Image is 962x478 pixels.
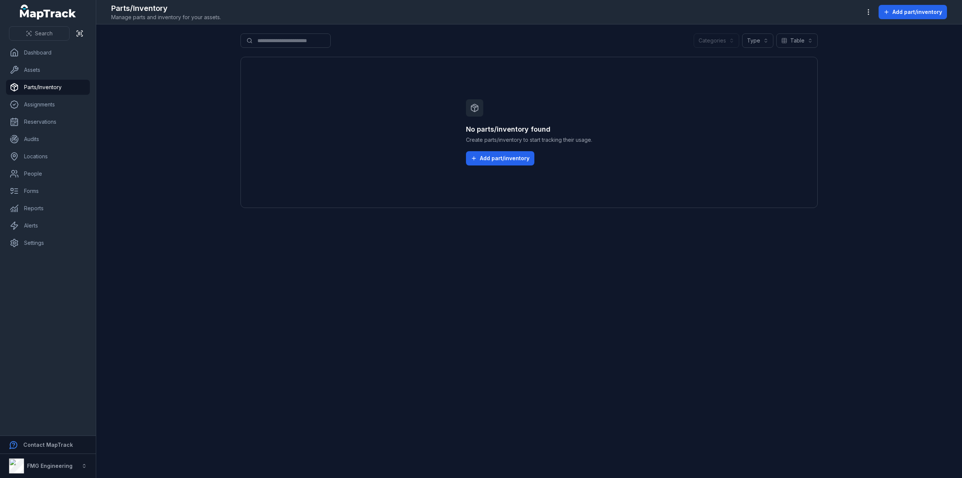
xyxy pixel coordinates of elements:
span: Add part/inventory [892,8,942,16]
a: Settings [6,235,90,250]
a: Parts/Inventory [6,80,90,95]
h2: Parts/Inventory [111,3,221,14]
span: Search [35,30,53,37]
button: Table [776,33,818,48]
span: Manage parts and inventory for your assets. [111,14,221,21]
a: Forms [6,184,90,199]
button: Add part/inventory [466,151,534,165]
a: Audits [6,132,90,147]
span: Add part/inventory [480,155,529,162]
a: Assignments [6,97,90,112]
strong: FMG Engineering [27,463,73,469]
a: Locations [6,149,90,164]
button: Type [742,33,773,48]
strong: Contact MapTrack [23,442,73,448]
h3: No parts/inventory found [466,124,592,135]
a: People [6,166,90,181]
a: Alerts [6,218,90,233]
a: Dashboard [6,45,90,60]
a: Reports [6,201,90,216]
button: Search [9,26,70,41]
a: Reservations [6,114,90,129]
button: Add part/inventory [879,5,947,19]
a: Assets [6,62,90,77]
span: Create parts/inventory to start tracking their usage. [466,136,592,144]
a: MapTrack [20,5,76,20]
